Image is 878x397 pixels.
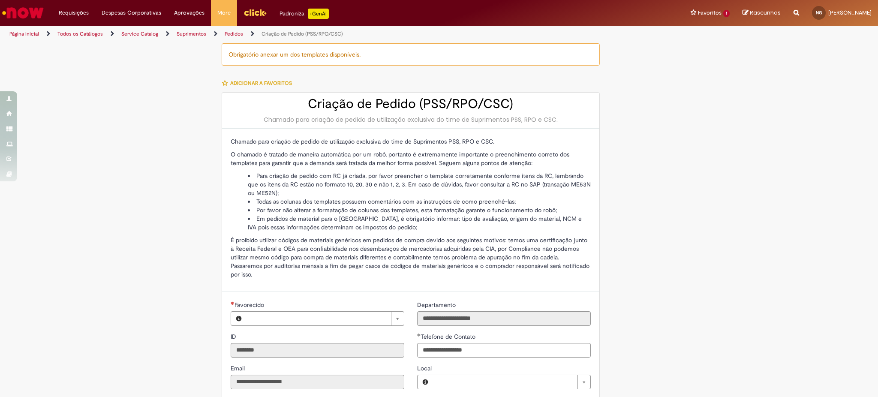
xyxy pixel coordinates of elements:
[417,343,591,358] input: Telefone de Contato
[231,150,591,167] p: O chamado é tratado de maneira automática por um robô, portanto é extremamente importante o preen...
[308,9,329,19] p: +GenAi
[222,43,600,66] div: Obrigatório anexar um dos templates disponíveis.
[433,375,590,389] a: Limpar campo Local
[418,375,433,389] button: Local, Visualizar este registro
[248,197,591,206] li: Todas as colunas dos templates possuem comentários com as instruções de como preenchê-las;
[421,333,477,340] span: Telefone de Contato
[231,137,591,146] p: Chamado para criação de pedido de utilização exclusiva do time de Suprimentos PSS, RPO e CSC.
[174,9,204,17] span: Aprovações
[248,214,591,232] li: Em pedidos de material para o [GEOGRAPHIC_DATA], é obrigatório informar: tipo de avaliação, orige...
[230,80,292,87] span: Adicionar a Favoritos
[280,9,329,19] div: Padroniza
[231,343,404,358] input: ID
[231,236,591,279] p: É proibido utilizar códigos de materiais genéricos em pedidos de compra devido aos seguintes moti...
[231,312,247,325] button: Favorecido, Visualizar este registro
[417,333,421,337] span: Obrigatório Preenchido
[231,364,247,373] label: Somente leitura - Email
[244,6,267,19] img: click_logo_yellow_360x200.png
[698,9,722,17] span: Favoritos
[231,115,591,124] div: Chamado para criação de pedido de utilização exclusiva do time de Suprimentos PSS, RPO e CSC.
[750,9,781,17] span: Rascunhos
[231,375,404,389] input: Email
[417,364,433,372] span: Local
[57,30,103,37] a: Todos os Catálogos
[816,10,822,15] span: NG
[6,26,579,42] ul: Trilhas de página
[417,311,591,326] input: Departamento
[9,30,39,37] a: Página inicial
[1,4,45,21] img: ServiceNow
[248,171,591,197] li: Para criação de pedido com RC já criada, por favor preencher o template corretamente conforme ite...
[231,332,238,341] label: Somente leitura - ID
[235,301,266,309] span: Necessários - Favorecido
[217,9,231,17] span: More
[177,30,206,37] a: Suprimentos
[248,206,591,214] li: Por favor não alterar a formatação de colunas dos templates, esta formatação garante o funcioname...
[231,364,247,372] span: Somente leitura - Email
[247,312,404,325] a: Limpar campo Favorecido
[121,30,158,37] a: Service Catalog
[262,30,343,37] a: Criação de Pedido (PSS/RPO/CSC)
[417,301,457,309] label: Somente leitura - Departamento
[723,10,730,17] span: 1
[231,301,235,305] span: Necessários
[231,333,238,340] span: Somente leitura - ID
[225,30,243,37] a: Pedidos
[59,9,89,17] span: Requisições
[743,9,781,17] a: Rascunhos
[102,9,161,17] span: Despesas Corporativas
[828,9,872,16] span: [PERSON_NAME]
[231,97,591,111] h2: Criação de Pedido (PSS/RPO/CSC)
[222,74,297,92] button: Adicionar a Favoritos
